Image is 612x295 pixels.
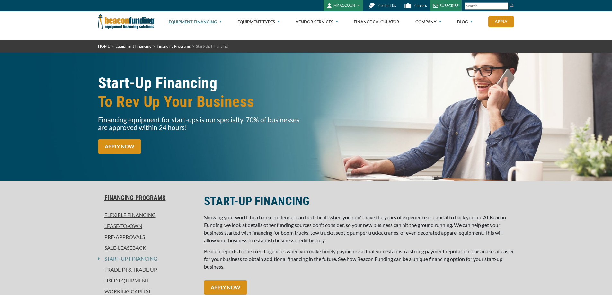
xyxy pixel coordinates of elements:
[98,139,141,154] a: APPLY NOW
[378,4,396,8] span: Contact Us
[98,244,196,252] a: Sale-Leaseback
[98,74,302,111] h1: Start-Up Financing
[98,277,196,284] a: Used Equipment
[465,2,508,10] input: Search
[415,12,441,32] a: Company
[115,44,151,48] a: Equipment Financing
[98,194,196,202] a: Financing Programs
[204,280,247,295] a: APPLY NOW
[296,12,338,32] a: Vendor Services
[509,3,514,8] img: Search
[354,12,399,32] a: Finance Calculator
[157,44,191,48] a: Financing Programs
[98,116,302,131] p: Financing equipment for start-ups is our specialty. 70% of businesses are approved within 24 hours!
[204,248,514,270] span: Beacon reports to the credit agencies when you make timely payments so that you establish a stron...
[169,12,222,32] a: Equipment Financing
[237,12,280,32] a: Equipment Types
[98,11,155,32] img: Beacon Funding Corporation logo
[98,266,196,273] a: Trade In & Trade Up
[196,44,228,48] span: Start-Up Financing
[98,92,302,111] span: To Rev Up Your Business
[414,4,427,8] span: Careers
[98,222,196,230] a: Lease-To-Own
[488,16,514,27] a: Apply
[100,255,157,263] a: Start-Up Financing
[457,12,473,32] a: Blog
[98,233,196,241] a: Pre-approvals
[98,211,196,219] a: Flexible Financing
[98,44,110,48] a: HOME
[204,214,506,243] span: Showing your worth to a banker or lender can be difficult when you don't have the years of experi...
[204,194,514,209] h2: START-UP FINANCING
[501,4,507,9] a: Clear search text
